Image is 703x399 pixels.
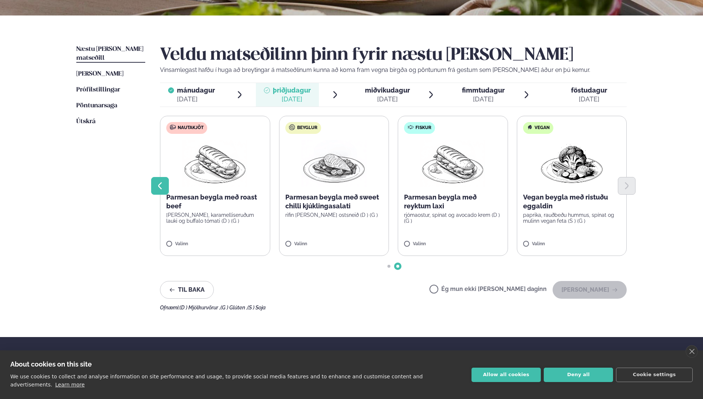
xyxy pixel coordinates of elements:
img: Panini.png [182,140,247,187]
span: mánudagur [177,86,215,94]
span: (D ) Mjólkurvörur , [180,305,220,310]
img: Vegan.svg [527,124,533,130]
button: Previous slide [151,177,169,195]
div: Ofnæmi: [160,305,627,310]
p: Vegan beygla með ristuðu eggaldin [523,193,621,211]
span: Vegan [535,125,550,131]
span: Beyglur [297,125,317,131]
p: rjómaostur, spínat og avocado krem (D ) (G ) [404,212,502,224]
span: miðvikudagur [365,86,410,94]
strong: About cookies on this site [10,360,92,368]
p: Parmesan beygla með reyktum laxi [404,193,502,211]
button: Til baka [160,281,214,299]
a: close [686,345,698,358]
span: Go to slide 1 [387,265,390,268]
a: Learn more [55,382,85,388]
button: [PERSON_NAME] [553,281,627,299]
button: Next slide [618,177,636,195]
span: Útskrá [76,118,95,125]
img: fish.svg [408,124,414,130]
img: Chicken-breast.png [302,140,366,187]
p: Vinsamlegast hafðu í huga að breytingar á matseðlinum kunna að koma fram vegna birgða og pöntunum... [160,66,627,74]
a: Næstu [PERSON_NAME] matseðill [76,45,145,63]
div: [DATE] [365,95,410,104]
p: Parmesan beygla með roast beef [166,193,264,211]
img: bagle-new-16px.svg [289,124,295,130]
button: Cookie settings [616,368,693,382]
span: fimmtudagur [462,86,505,94]
span: Fiskur [415,125,431,131]
h2: Veldu matseðilinn þinn fyrir næstu [PERSON_NAME] [160,45,627,66]
span: Pöntunarsaga [76,103,117,109]
p: Parmesan beygla með sweet chilli kjúklingasalati [285,193,383,211]
span: föstudagur [571,86,607,94]
a: Pöntunarsaga [76,101,117,110]
span: þriðjudagur [273,86,311,94]
img: Vegan.png [539,140,604,187]
a: Prófílstillingar [76,86,120,94]
p: [PERSON_NAME], karamelliseruðum lauki og buffalo tómati (D ) (G ) [166,212,264,224]
p: We use cookies to collect and analyse information on site performance and usage, to provide socia... [10,374,423,388]
span: Næstu [PERSON_NAME] matseðill [76,46,143,61]
div: [DATE] [571,95,607,104]
button: Allow all cookies [471,368,541,382]
span: [PERSON_NAME] [76,71,123,77]
span: Prófílstillingar [76,87,120,93]
span: Go to slide 2 [396,265,399,268]
a: Útskrá [76,117,95,126]
p: rifin [PERSON_NAME] ostsneið (D ) (G ) [285,212,383,218]
div: [DATE] [462,95,505,104]
div: [DATE] [273,95,311,104]
p: paprika, rauðbeðu hummus, spínat og mulinn vegan feta (S ) (G ) [523,212,621,224]
img: Panini.png [420,140,485,187]
div: [DATE] [177,95,215,104]
span: Nautakjöt [178,125,203,131]
img: beef.svg [170,124,176,130]
span: (S ) Soja [247,305,266,310]
span: (G ) Glúten , [220,305,247,310]
button: Deny all [544,368,613,382]
a: [PERSON_NAME] [76,70,123,79]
